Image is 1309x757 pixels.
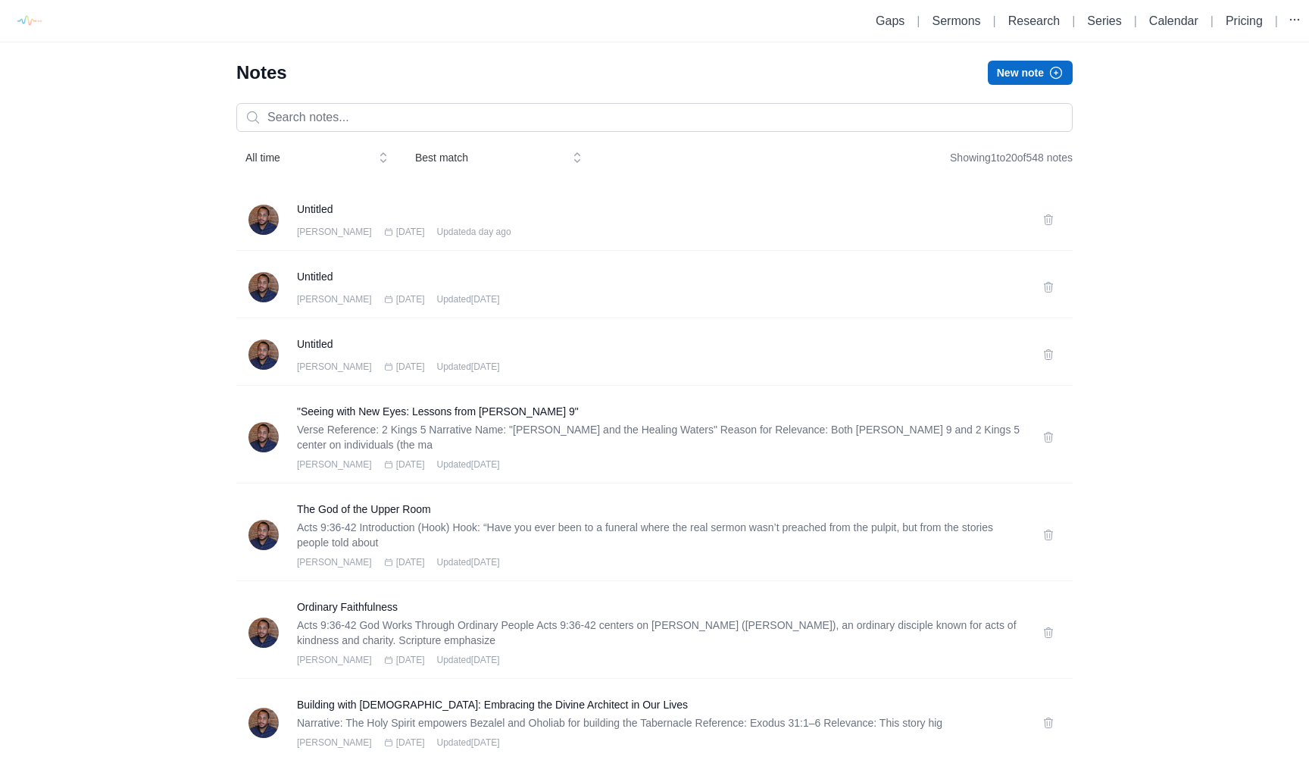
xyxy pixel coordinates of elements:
[911,12,926,30] li: |
[396,458,425,471] span: [DATE]
[396,654,425,666] span: [DATE]
[248,272,279,302] img: Phillip Burch
[248,708,279,738] img: Phillip Burch
[236,61,287,85] h1: Notes
[297,269,1024,284] a: Untitled
[11,4,45,38] img: logo
[297,458,372,471] span: [PERSON_NAME]
[436,737,499,749] span: Updated [DATE]
[297,520,1024,550] p: Acts 9:36-42 Introduction (Hook) Hook: “Have you ever been to a funeral where the real sermon was...
[297,202,1024,217] a: Untitled
[950,144,1073,171] div: Showing 1 to 20 of 548 notes
[297,293,372,305] span: [PERSON_NAME]
[297,715,1024,730] p: Narrative: The Holy Spirit empowers Bezalel and Oholiab for building the Tabernacle Reference: Ex...
[876,14,904,27] a: Gaps
[987,12,1002,30] li: |
[248,520,279,550] img: Phillip Burch
[248,618,279,648] img: Phillip Burch
[297,404,1024,419] a: "Seeing with New Eyes: Lessons from [PERSON_NAME] 9"
[1269,12,1284,30] li: |
[1128,12,1143,30] li: |
[297,618,1024,648] p: Acts 9:36-42 God Works Through Ordinary People Acts 9:36-42 centers on [PERSON_NAME] ([PERSON_NAM...
[297,599,1024,615] a: Ordinary Faithfulness
[236,103,1073,132] input: Search notes...
[933,14,981,27] a: Sermons
[1066,12,1081,30] li: |
[248,205,279,235] img: Phillip Burch
[396,226,425,238] span: [DATE]
[297,697,1024,712] a: Building with [DEMOGRAPHIC_DATA]: Embracing the Divine Architect in Our Lives
[248,339,279,370] img: Phillip Burch
[415,150,561,165] span: Best match
[406,144,591,171] button: Best match
[988,61,1073,85] button: New note
[1226,14,1263,27] a: Pricing
[396,293,425,305] span: [DATE]
[248,422,279,452] img: Phillip Burch
[436,293,499,305] span: Updated [DATE]
[396,737,425,749] span: [DATE]
[297,336,1024,352] a: Untitled
[297,422,1024,452] p: Verse Reference: 2 Kings 5 Narrative Name: "[PERSON_NAME] and the Healing Waters" Reason for Rele...
[297,654,372,666] span: [PERSON_NAME]
[1008,14,1060,27] a: Research
[1204,12,1220,30] li: |
[297,226,372,238] span: [PERSON_NAME]
[396,556,425,568] span: [DATE]
[297,556,372,568] span: [PERSON_NAME]
[297,737,372,749] span: [PERSON_NAME]
[297,502,1024,517] a: The God of the Upper Room
[436,556,499,568] span: Updated [DATE]
[1087,14,1121,27] a: Series
[245,150,367,165] span: All time
[436,654,499,666] span: Updated [DATE]
[436,226,511,238] span: Updated a day ago
[297,361,372,373] span: [PERSON_NAME]
[1233,681,1291,739] iframe: Drift Widget Chat Controller
[396,361,425,373] span: [DATE]
[1149,14,1198,27] a: Calendar
[436,361,499,373] span: Updated [DATE]
[436,458,499,471] span: Updated [DATE]
[236,144,397,171] button: All time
